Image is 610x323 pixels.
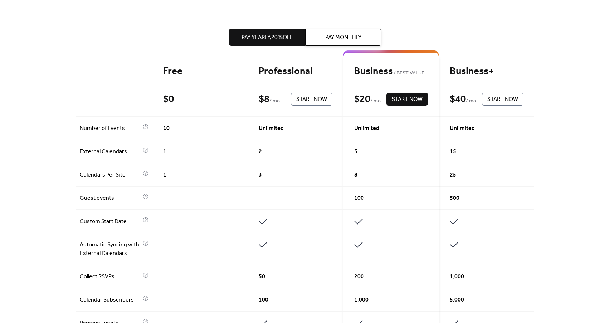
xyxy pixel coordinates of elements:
span: 100 [259,296,268,304]
button: Start Now [482,93,523,106]
span: BEST VALUE [393,69,425,78]
span: / mo [370,97,381,106]
span: Start Now [296,95,327,104]
span: 5 [354,148,357,156]
span: Collect RSVPs [80,273,141,281]
span: 8 [354,171,357,179]
div: Free [163,65,237,78]
span: 5,000 [450,296,464,304]
span: Automatic Syncing with External Calendars [80,241,141,258]
button: Start Now [386,93,428,106]
span: External Calendars [80,148,141,156]
span: Unlimited [354,124,379,133]
span: Start Now [392,95,423,104]
span: Pay Monthly [325,33,361,42]
span: Pay Yearly, 20% off [241,33,293,42]
span: Calendar Subscribers [80,296,141,304]
span: 25 [450,171,456,179]
span: Number of Events [80,124,141,133]
span: Unlimited [450,124,475,133]
span: 2 [259,148,262,156]
span: Unlimited [259,124,284,133]
span: Calendars Per Site [80,171,141,179]
div: $ 40 [450,93,466,106]
span: / mo [466,97,476,106]
span: Custom Start Date [80,217,141,226]
span: 1,000 [450,273,464,281]
span: 200 [354,273,364,281]
span: 100 [354,194,364,203]
span: Start Now [487,95,518,104]
div: Business [354,65,428,78]
span: 10 [163,124,170,133]
div: $ 0 [163,93,174,106]
div: Business+ [450,65,523,78]
span: 1,000 [354,296,369,304]
button: Pay Yearly,20%off [229,29,305,46]
span: 15 [450,148,456,156]
span: 500 [450,194,459,203]
div: $ 8 [259,93,269,106]
span: 1 [163,148,166,156]
span: 50 [259,273,265,281]
span: 3 [259,171,262,179]
span: / mo [269,97,280,106]
div: Professional [259,65,332,78]
div: $ 20 [354,93,370,106]
button: Start Now [291,93,332,106]
span: Guest events [80,194,141,203]
button: Pay Monthly [305,29,381,46]
span: 1 [163,171,166,179]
